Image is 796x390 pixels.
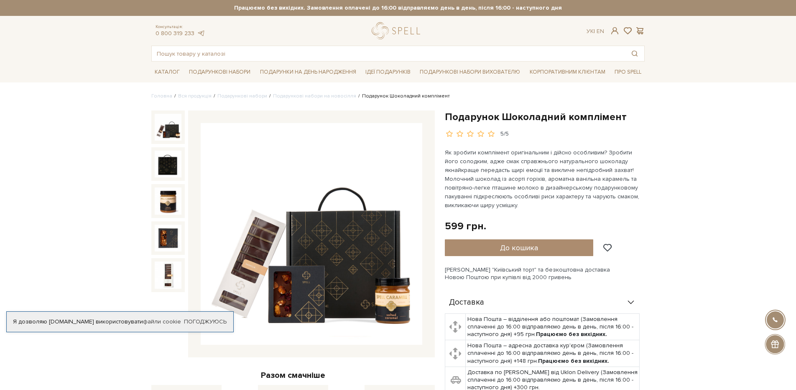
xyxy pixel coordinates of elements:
a: En [597,28,604,35]
a: Подарункові набори на новосілля [273,93,356,99]
img: Подарунок Шоколадний комплімент [155,151,181,177]
input: Пошук товару у каталозі [152,46,625,61]
img: Подарунок Шоколадний комплімент [201,123,422,345]
div: Я дозволяю [DOMAIN_NAME] використовувати [7,318,233,326]
span: | [594,28,595,35]
img: Подарунок Шоколадний комплімент [155,262,181,288]
img: Подарунок Шоколадний комплімент [155,225,181,251]
span: Консультація: [156,24,205,30]
div: 5/5 [500,130,509,138]
a: Вся продукція [178,93,212,99]
a: Корпоративним клієнтам [526,65,609,79]
img: Подарунок Шоколадний комплімент [155,187,181,214]
a: telegram [196,30,205,37]
li: Подарунок Шоколадний комплімент [356,92,450,100]
span: Доставка [449,299,484,306]
a: файли cookie [143,318,181,325]
a: Подарунки на День народження [257,66,360,79]
strong: Працюємо без вихідних. Замовлення оплачені до 16:00 відправляємо день в день, після 16:00 - насту... [151,4,645,12]
a: 0 800 319 233 [156,30,194,37]
td: Нова Пошта – відділення або поштомат (Замовлення сплаченні до 16:00 відправляємо день в день, піс... [465,313,640,340]
div: Ук [587,28,604,35]
div: [PERSON_NAME] "Київський торт" та безкоштовна доставка Новою Поштою при купівлі від 2000 гривень [445,266,645,281]
p: Як зробити комплімент оригінальним і дійсно особливим? Зробити його солодким, адже смак справжньо... [445,148,641,210]
h1: Подарунок Шоколадний комплімент [445,110,645,123]
button: До кошика [445,239,593,256]
b: Працюємо без вихідних. [536,331,607,338]
a: Подарункові набори [217,93,267,99]
a: Подарункові набори [186,66,254,79]
td: Нова Пошта – адресна доставка кур'єром (Замовлення сплаченні до 16:00 відправляємо день в день, п... [465,340,640,367]
a: Погоджуюсь [184,318,227,326]
div: Разом смачніше [151,370,435,381]
div: 599 грн. [445,220,486,233]
span: До кошика [500,243,538,252]
b: Працюємо без вихідних. [538,357,609,364]
a: logo [372,22,424,39]
button: Пошук товару у каталозі [625,46,644,61]
img: Подарунок Шоколадний комплімент [155,114,181,141]
a: Каталог [151,66,183,79]
a: Ідеї подарунків [362,66,414,79]
a: Подарункові набори вихователю [416,65,523,79]
a: Головна [151,93,172,99]
a: Про Spell [611,66,645,79]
